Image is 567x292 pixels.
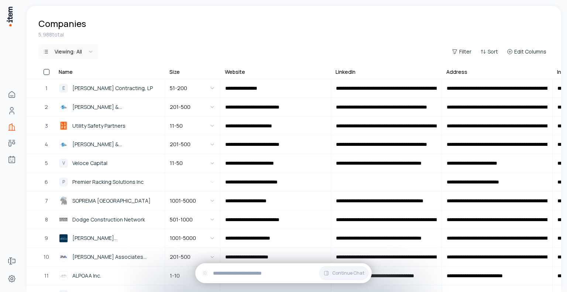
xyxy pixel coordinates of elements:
a: Dodge Construction NetworkDodge Construction Network [55,211,164,229]
span: [PERSON_NAME] Contracting, LP [72,84,153,92]
a: Agents [4,152,19,167]
img: Artelia Canada [59,234,68,243]
span: Edit Columns [514,48,546,55]
span: [PERSON_NAME] [GEOGRAPHIC_DATA] [72,234,160,242]
a: People [4,103,19,118]
a: Companies [4,120,19,134]
a: VVeloce Capital [55,154,164,172]
a: Forms [4,254,19,268]
button: Continue Chat [319,266,369,280]
div: Name [59,68,73,76]
button: Sort [477,47,501,57]
span: 4 [45,140,48,148]
img: Item Brain Logo [6,6,13,27]
span: Veloce Capital [72,159,107,167]
div: P [59,178,68,186]
span: [PERSON_NAME] & [PERSON_NAME], Inc. [72,103,160,111]
img: Shapiro & Duncan, Inc. [59,103,68,111]
img: Shapiro & Duncan, Inc. [59,140,68,149]
a: Shapiro & Duncan, Inc.[PERSON_NAME] & [PERSON_NAME], Inc. [55,98,164,116]
a: Home [4,87,19,102]
a: Utility Safety PartnersUtility Safety Partners [55,117,164,135]
span: 1 [45,84,48,92]
span: Utility Safety Partners [72,122,126,130]
div: LinkedIn [336,68,355,76]
span: [PERSON_NAME] Associates Limited [72,253,160,261]
span: 9 [45,234,48,242]
span: ALPOAA Inc. [72,272,101,280]
span: [PERSON_NAME] & [PERSON_NAME], Inc. [72,140,160,148]
div: Size [169,68,180,76]
img: R.V. Anderson Associates Limited [59,253,68,261]
span: 10 [44,253,49,261]
img: SOPREMA CANADA [59,196,68,205]
span: 6 [45,178,48,186]
span: 7 [45,197,48,205]
h1: Companies [38,18,86,30]
div: 5,988 total [38,31,549,38]
span: 8 [45,216,48,224]
div: Viewing: [55,48,82,55]
div: Continue Chat [195,263,372,283]
button: Edit Columns [504,47,549,57]
div: Website [225,68,245,76]
span: Premier Racking Solutions Inc [72,178,144,186]
span: 2 [45,103,48,111]
span: Filter [459,48,471,55]
div: E [59,84,68,93]
a: E[PERSON_NAME] Contracting, LP [55,79,164,97]
div: Address [446,68,467,76]
a: ALPOAA Inc.ALPOAA Inc. [55,267,164,285]
span: 11 [44,272,49,280]
button: Filter [449,47,474,57]
span: Sort [488,48,498,55]
a: R.V. Anderson Associates Limited[PERSON_NAME] Associates Limited [55,248,164,266]
img: ALPOAA Inc. [59,271,68,280]
div: V [59,159,68,168]
a: SOPREMA CANADASOPREMA [GEOGRAPHIC_DATA] [55,192,164,210]
span: SOPREMA [GEOGRAPHIC_DATA] [72,197,151,205]
a: Settings [4,271,19,286]
span: Continue Chat [332,270,364,276]
a: Shapiro & Duncan, Inc.[PERSON_NAME] & [PERSON_NAME], Inc. [55,135,164,153]
a: PPremier Racking Solutions Inc [55,173,164,191]
span: 5 [45,159,48,167]
span: 3 [45,122,48,130]
a: Artelia Canada[PERSON_NAME] [GEOGRAPHIC_DATA] [55,229,164,247]
a: Deals [4,136,19,151]
img: Dodge Construction Network [59,215,68,224]
span: Dodge Construction Network [72,216,145,224]
img: Utility Safety Partners [59,121,68,130]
